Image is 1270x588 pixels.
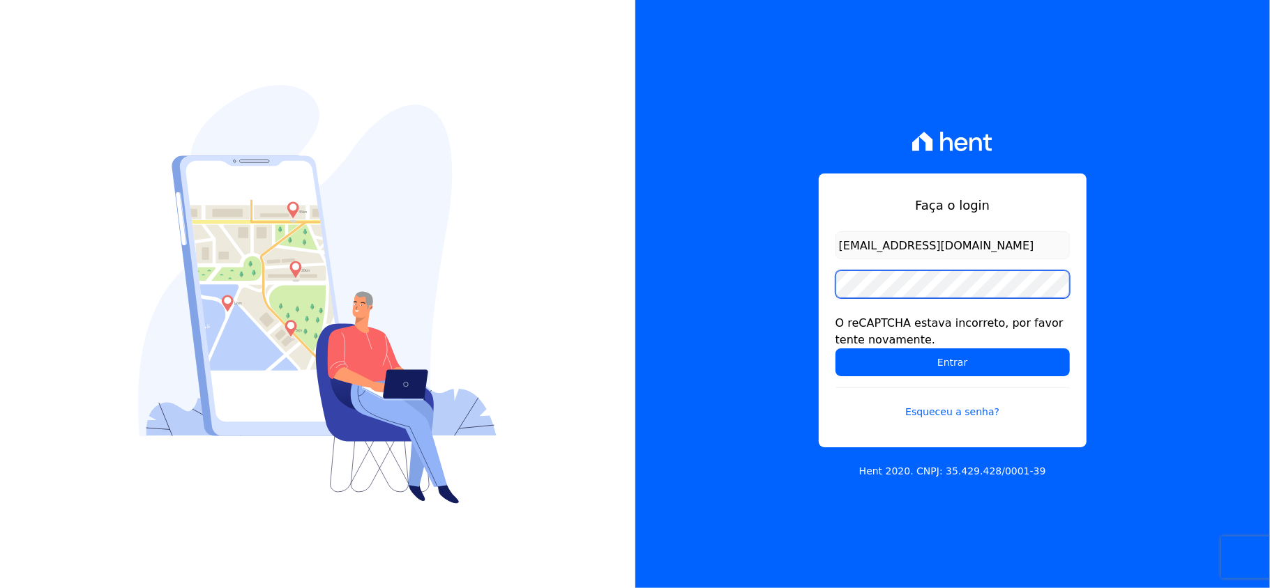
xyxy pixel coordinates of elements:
h1: Faça o login [836,196,1070,215]
div: O reCAPTCHA estava incorreto, por favor tente novamente. [836,315,1070,348]
a: Esqueceu a senha? [836,387,1070,419]
img: Login [138,85,497,504]
p: Hent 2020. CNPJ: 35.429.428/0001-39 [859,464,1046,479]
input: Email [836,231,1070,259]
input: Entrar [836,348,1070,376]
